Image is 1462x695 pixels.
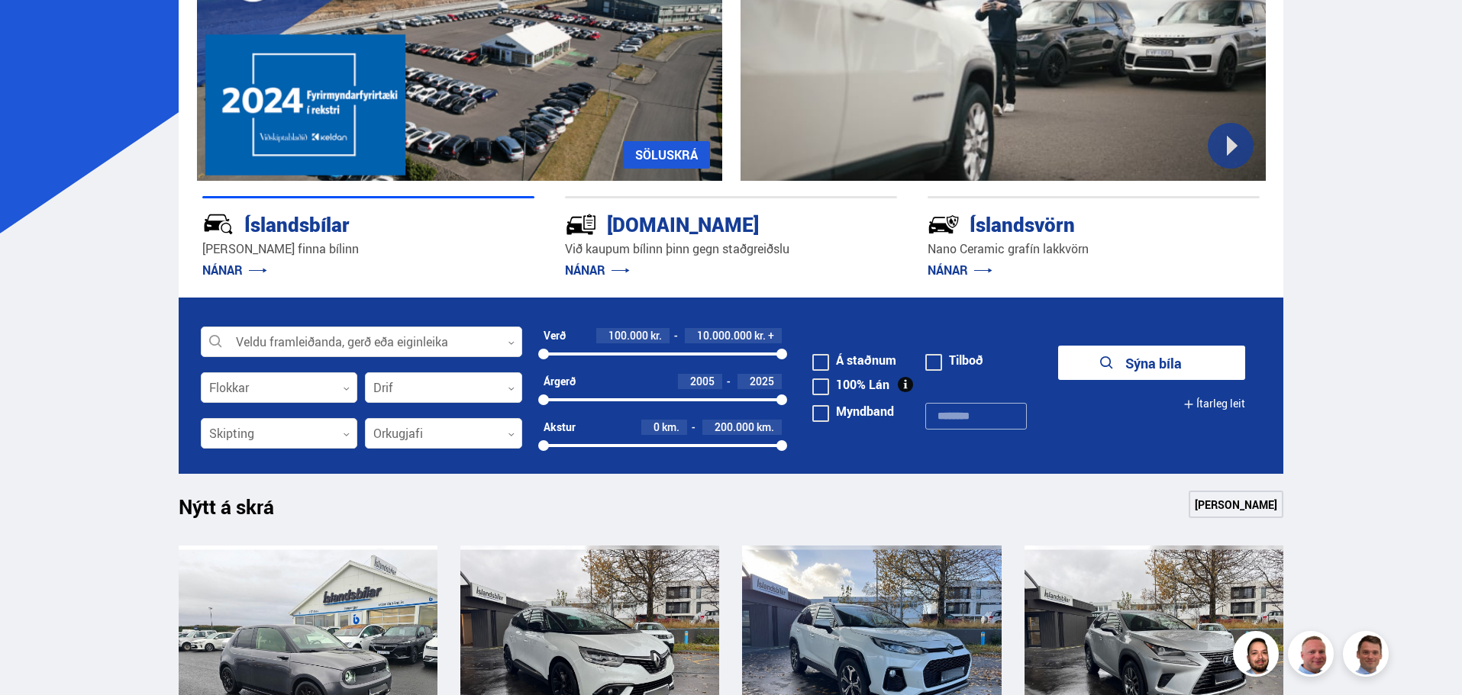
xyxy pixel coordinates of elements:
span: kr. [650,330,662,342]
span: 100.000 [608,328,648,343]
button: Ítarleg leit [1183,387,1245,421]
span: 2025 [750,374,774,388]
img: JRvxyua_JYH6wB4c.svg [202,208,234,240]
label: Myndband [812,405,894,417]
button: Opna LiveChat spjallviðmót [12,6,58,52]
p: Nano Ceramic grafín lakkvörn [928,240,1260,258]
img: tr5P-W3DuiFaO7aO.svg [565,208,597,240]
span: kr. [754,330,766,342]
div: Íslandsvörn [928,210,1205,236]
p: [PERSON_NAME] finna bílinn [202,240,534,258]
label: 100% Lán [812,378,889,391]
div: [DOMAIN_NAME] [565,210,843,236]
div: Íslandsbílar [202,210,480,236]
span: + [768,330,774,342]
a: SÖLUSKRÁ [623,141,710,169]
label: Á staðnum [812,354,896,366]
a: NÁNAR [202,262,267,278]
button: Sýna bíla [1058,346,1245,380]
span: 0 [654,420,660,434]
span: 200.000 [715,420,754,434]
img: nhp88E3Fdnt1Opn2.png [1235,633,1281,679]
div: Verð [544,330,566,342]
a: [PERSON_NAME] [1189,491,1283,518]
a: NÁNAR [565,262,630,278]
div: Árgerð [544,375,576,388]
span: 2005 [690,374,715,388]
span: km. [662,421,679,433]
img: siFngHWaQ9KaOqBr.png [1290,633,1336,679]
label: Tilboð [925,354,983,366]
div: Akstur [544,421,576,433]
img: -Svtn6bYgwAsiwNX.svg [928,208,960,240]
span: 10.000.000 [697,328,752,343]
img: FbJEzSuNWCJXmdc-.webp [1345,633,1391,679]
h1: Nýtt á skrá [179,495,301,527]
a: NÁNAR [928,262,992,278]
p: Við kaupum bílinn þinn gegn staðgreiðslu [565,240,897,258]
span: km. [757,421,774,433]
